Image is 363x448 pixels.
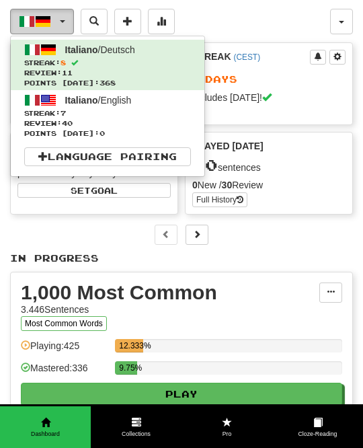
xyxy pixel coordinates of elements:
[24,78,191,88] span: Points [DATE]: 368
[24,68,191,78] span: Review: 11
[272,430,363,439] span: Cloze-Reading
[182,430,272,439] span: Pro
[61,109,66,117] span: 7
[65,44,135,55] span: / Deutsch
[65,95,98,106] span: Italiano
[11,90,204,141] a: Italiano/EnglishStreak:7 Review:40Points [DATE]:0
[24,147,191,166] a: Language Pairing
[65,95,132,106] span: / English
[24,118,191,128] span: Review: 40
[61,59,66,67] span: 8
[24,128,191,139] span: Points [DATE]: 0
[24,58,191,68] span: Streak:
[91,430,182,439] span: Collections
[24,108,191,118] span: Streak:
[65,44,98,55] span: Italiano
[11,40,204,90] a: Italiano/DeutschStreak:8 Review:11Points [DATE]:368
